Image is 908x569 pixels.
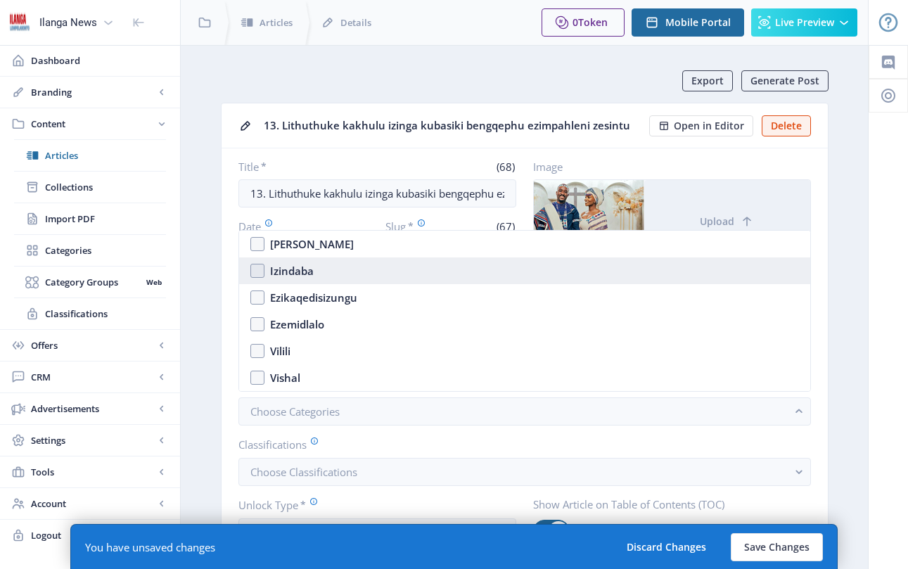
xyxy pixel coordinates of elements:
img: 6e32966d-d278-493e-af78-9af65f0c2223.png [8,11,31,34]
button: Mobile Portal [632,8,744,37]
label: Slug [385,219,445,234]
label: Date [238,219,358,234]
span: Choose Categories [250,404,340,418]
span: Choose Classifications [250,465,357,479]
button: Discard Changes [613,533,720,561]
button: Choose Categories [238,397,811,426]
button: Choose Classifications [238,458,811,486]
span: Content [31,117,155,131]
span: Logout [31,528,169,542]
span: Dashboard [31,53,169,68]
button: Open in Editor [649,115,753,136]
nb-badge: Web [141,275,166,289]
button: Upload [644,180,810,263]
div: Ilanga News [39,7,97,38]
a: Category GroupsWeb [14,267,166,298]
label: Unlock Type [238,497,505,513]
a: Classifications [14,298,166,329]
span: (68) [494,160,516,174]
span: Branding [31,85,155,99]
a: Categories [14,235,166,266]
button: Free [238,518,516,546]
label: Title [238,160,372,174]
span: Collections [45,180,166,194]
span: Categories [45,243,166,257]
a: Collections [14,172,166,203]
div: 13. Lithuthuke kakhulu izinga kubasiki bengqephu ezimpahleni zesintu [264,115,641,136]
label: Show Article on Table of Contents (TOC) [533,497,800,511]
span: Details [340,15,371,30]
div: Vilili [270,343,290,359]
span: Open in Editor [674,120,744,132]
button: Export [682,70,733,91]
span: CRM [31,370,155,384]
span: (67) [494,219,516,234]
span: Token [578,15,608,29]
span: Upload [700,216,734,227]
div: Vishal [270,369,300,386]
span: Enabled: Article appears in the Collections TOC [570,523,771,539]
button: Generate Post [741,70,829,91]
span: Import PDF [45,212,166,226]
span: Offers [31,338,155,352]
span: Advertisements [31,402,155,416]
div: You have unsaved changes [85,540,215,554]
span: Articles [260,15,293,30]
span: Account [31,497,155,511]
span: Category Groups [45,275,141,289]
a: Import PDF [14,203,166,234]
button: 0Token [542,8,625,37]
div: Ezikaqedisizungu [270,289,357,306]
div: Izindaba [270,262,314,279]
div: Ezemidlalo [270,316,324,333]
span: Articles [45,148,166,162]
span: Generate Post [750,75,819,87]
div: [PERSON_NAME] [270,236,354,252]
button: Delete [762,115,811,136]
span: Tools [31,465,155,479]
span: Export [691,75,724,87]
span: Mobile Portal [665,17,731,28]
a: Articles [14,140,166,171]
button: Live Preview [751,8,857,37]
label: Image [533,160,800,174]
span: Live Preview [775,17,834,28]
span: Classifications [45,307,166,321]
span: Settings [31,433,155,447]
button: Save Changes [731,533,823,561]
label: Classifications [238,437,800,452]
input: Type Article Title ... [238,179,516,207]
